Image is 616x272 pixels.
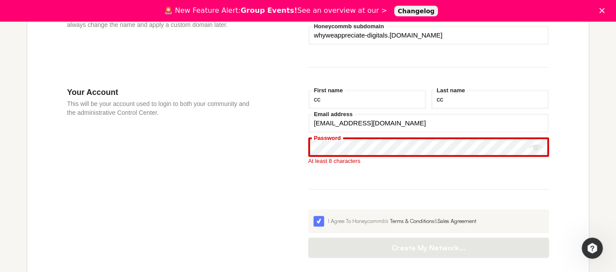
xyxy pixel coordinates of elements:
div: I Agree To Honeycommb's & [328,217,544,225]
button: Show password [529,141,542,154]
label: Email address [312,111,355,117]
b: Group Events! [241,6,298,15]
a: Sales Agreement [438,218,476,224]
input: Email address [308,113,549,133]
a: Terms & Conditions [390,218,434,224]
div: At least 8 characters [308,158,549,164]
h3: Your Account [67,87,255,97]
p: This will be your account used to login to both your community and the administrative Control Cen... [67,99,255,117]
button: Create My Network... [308,238,549,258]
label: Last name [434,87,467,93]
label: Honeycommb subdomain [312,23,386,29]
input: your-subdomain.honeycommb.com [308,26,549,45]
a: Changelog [394,6,438,16]
div: Close [599,8,608,13]
label: Password [312,135,343,141]
input: Last name [431,90,549,109]
input: First name [308,90,426,109]
div: 🚨 New Feature Alert: See an overview at our > [164,6,387,15]
iframe: Intercom live chat [582,238,603,259]
span: Create My Network... [317,243,541,252]
label: First name [312,87,345,93]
